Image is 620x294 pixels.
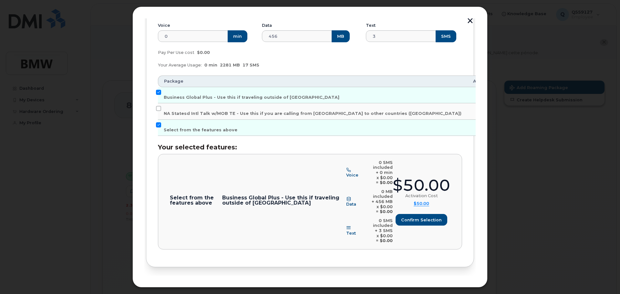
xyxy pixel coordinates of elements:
input: Business Global Plus - Use this if traveling outside of [GEOGRAPHIC_DATA] [156,90,161,95]
span: Pay Per Use cost [158,50,194,55]
span: Text [346,231,356,236]
button: SMS [436,30,456,42]
span: Your Average Usage: [158,63,202,67]
h3: Your selected features: [158,144,462,151]
b: $0.00 [380,180,393,185]
span: + 456 MB x [372,199,393,209]
span: Voice [346,173,358,177]
span: Business Global Plus - Use this if traveling outside of [GEOGRAPHIC_DATA] [164,95,339,100]
span: $0.00 = [376,175,393,185]
span: Confirm selection [401,217,442,223]
span: $0.00 [197,50,210,55]
th: Package [158,76,467,87]
iframe: Messenger Launcher [592,266,615,289]
input: NA Statesd Intl Talk w/MOB TE - Use this if you are calling from [GEOGRAPHIC_DATA] to other count... [156,106,161,111]
span: Select from the features above [164,127,237,132]
label: Text [366,23,376,28]
input: Select from the features above [156,122,161,127]
span: Data [346,202,356,207]
span: NA Statesd Intl Talk w/MOB TE - Use this if you are calling from [GEOGRAPHIC_DATA] to other count... [164,111,461,116]
span: + 3 SMS x [375,228,393,238]
div: Activation Cost [405,193,438,198]
b: $0.00 [380,238,393,243]
span: $0.00 = [376,204,393,214]
button: Confirm selection [396,214,447,226]
p: Business Global Plus - Use this if traveling outside of [GEOGRAPHIC_DATA] [222,195,346,205]
span: + 0 min x [376,170,393,180]
div: 0 MB included [361,189,393,199]
span: 0 min [204,63,217,67]
span: 2281 MB [220,63,240,67]
label: Data [262,23,272,28]
p: Select from the features above [170,195,222,205]
span: 17 SMS [243,63,259,67]
button: min [228,30,247,42]
div: 0 SMS included [361,218,393,228]
div: 0 SMS included [364,160,393,170]
label: Voice [158,23,170,28]
summary: $50.00 [414,201,429,207]
div: $50.00 [393,177,450,193]
b: $0.00 [380,209,393,214]
button: MB [332,30,350,42]
th: Amount [467,76,497,87]
span: $0.00 = [376,233,393,243]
